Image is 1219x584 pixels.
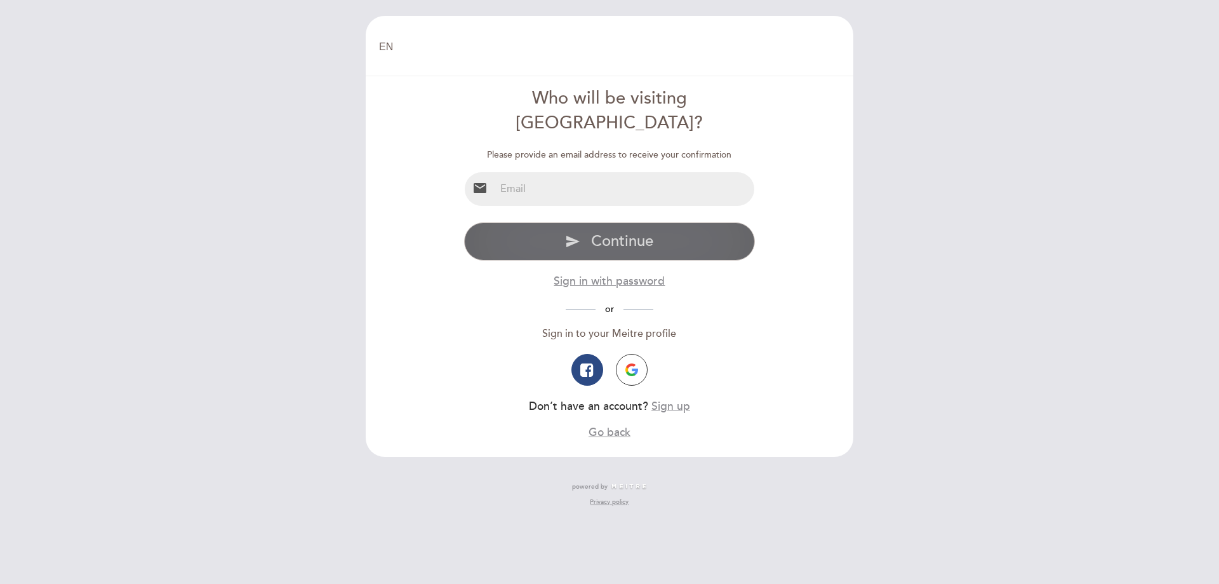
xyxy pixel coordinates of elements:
[554,273,665,289] button: Sign in with password
[529,400,648,413] span: Don’t have an account?
[565,234,580,249] i: send
[651,398,690,414] button: Sign up
[589,424,630,440] button: Go back
[572,482,647,491] a: powered by
[464,222,756,261] button: send Continue
[472,180,488,196] i: email
[464,149,756,161] div: Please provide an email address to receive your confirmation
[464,327,756,341] div: Sign in to your Meitre profile
[596,304,623,315] span: or
[572,482,608,491] span: powered by
[611,484,647,490] img: MEITRE
[590,498,629,506] a: Privacy policy
[495,172,755,206] input: Email
[625,363,638,376] img: icon-google.png
[591,232,653,250] span: Continue
[464,86,756,136] div: Who will be visiting [GEOGRAPHIC_DATA]?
